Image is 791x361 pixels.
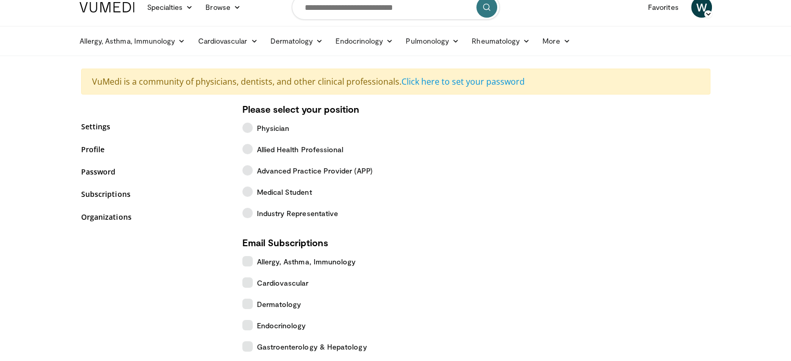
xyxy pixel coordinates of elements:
[257,123,290,133] span: Physician
[81,211,227,222] a: Organizations
[257,165,372,176] span: Advanced Practice Provider (APP)
[257,299,302,310] span: Dermatology
[257,320,306,331] span: Endocrinology
[81,189,227,199] a: Subscriptions
[81,166,227,177] a: Password
[329,31,399,51] a: Endocrinology
[81,121,227,132] a: Settings
[264,31,330,51] a: Dermatology
[81,144,227,155] a: Profile
[80,2,135,12] img: VuMedi Logo
[257,341,367,352] span: Gastroenterology & Hepatology
[401,76,525,87] a: Click here to set your password
[257,208,339,219] span: Industry Representative
[257,144,344,155] span: Allied Health Professional
[191,31,264,51] a: Cardiovascular
[465,31,536,51] a: Rheumatology
[257,256,356,267] span: Allergy, Asthma, Immunology
[536,31,576,51] a: More
[257,186,312,197] span: Medical Student
[242,103,359,115] strong: Please select your position
[399,31,465,51] a: Pulmonology
[242,237,328,248] strong: Email Subscriptions
[81,69,710,95] div: VuMedi is a community of physicians, dentists, and other clinical professionals.
[73,31,192,51] a: Allergy, Asthma, Immunology
[257,277,309,288] span: Cardiovascular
